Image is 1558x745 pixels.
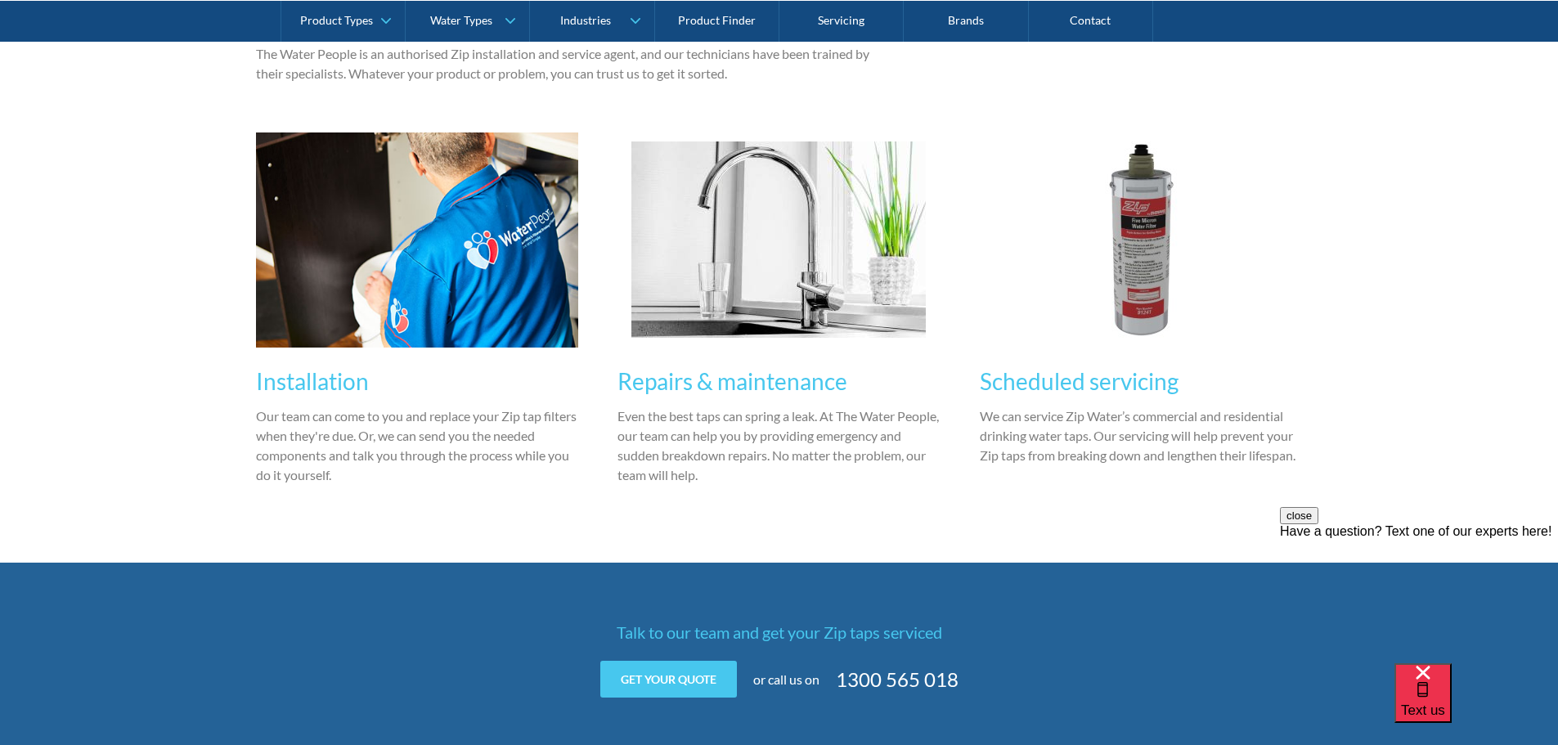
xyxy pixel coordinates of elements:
[430,13,492,27] div: Water Types
[1394,663,1558,745] iframe: podium webchat widget bubble
[980,406,1303,465] p: We can service Zip Water’s commercial and residential drinking water taps. Our servicing will hel...
[300,13,373,27] div: Product Types
[617,364,941,398] h3: Repairs & maintenance
[256,406,579,485] p: Our team can come to you and replace your Zip tap filters when they're due. Or, we can send you t...
[994,141,1288,338] img: Scheduled servicing
[256,132,579,348] img: Installation
[460,620,1098,644] h4: Talk to our team and get your Zip taps serviced
[560,13,611,27] div: Industries
[256,44,884,83] p: The Water People is an authorised Zip installation and service agent, and our technicians have be...
[980,364,1303,398] h3: Scheduled servicing
[631,141,926,338] img: Repairs & maintenance
[1280,507,1558,684] iframe: podium webchat widget prompt
[753,670,819,689] p: or call us on
[617,406,941,485] p: Even the best taps can spring a leak. At The Water People, our team can help you by providing eme...
[836,665,959,694] a: 1300 565 018
[600,661,737,698] a: Get your quote
[256,364,579,398] h3: Installation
